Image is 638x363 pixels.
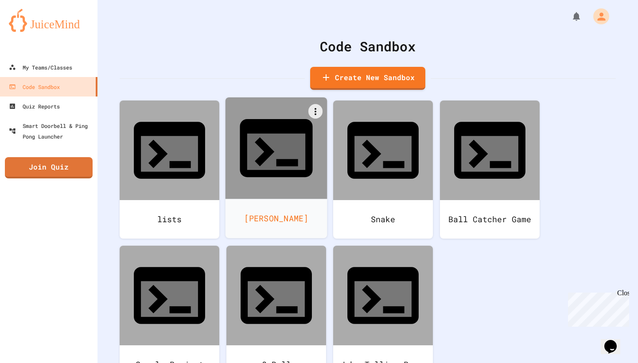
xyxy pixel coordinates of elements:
[601,328,629,354] iframe: chat widget
[120,200,219,239] div: lists
[9,62,72,73] div: My Teams/Classes
[9,120,94,142] div: Smart Doorbell & Ping Pong Launcher
[564,289,629,327] iframe: chat widget
[226,97,327,238] a: [PERSON_NAME]
[555,9,584,24] div: My Notifications
[440,200,540,239] div: Ball Catcher Game
[4,4,61,56] div: Chat with us now!Close
[9,81,60,92] div: Code Sandbox
[333,200,433,239] div: Snake
[5,157,93,178] a: Join Quiz
[440,100,540,239] a: Ball Catcher Game
[9,9,89,32] img: logo-orange.svg
[120,36,616,56] div: Code Sandbox
[310,67,425,90] a: Create New Sandbox
[120,100,219,239] a: lists
[9,101,60,112] div: Quiz Reports
[226,199,327,238] div: [PERSON_NAME]
[333,100,433,239] a: Snake
[584,6,611,27] div: My Account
